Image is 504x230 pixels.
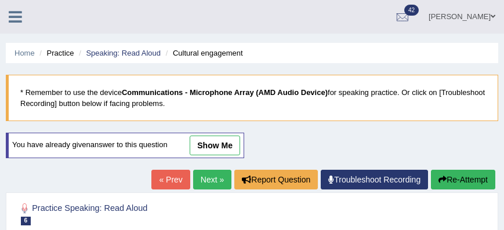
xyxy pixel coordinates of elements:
li: Practice [37,48,74,59]
a: « Prev [151,170,190,189]
a: show me [190,136,240,155]
span: 6 [21,217,31,225]
div: You have already given answer to this question [6,133,244,158]
a: Home [14,49,35,57]
a: Speaking: Read Aloud [86,49,161,57]
blockquote: * Remember to use the device for speaking practice. Or click on [Troubleshoot Recording] button b... [6,75,498,121]
h2: Practice Speaking: Read Aloud [17,201,309,225]
span: 42 [404,5,419,16]
li: Cultural engagement [163,48,243,59]
a: Troubleshoot Recording [321,170,428,189]
b: Communications - Microphone Array (AMD Audio Device) [122,88,328,97]
button: Re-Attempt [431,170,495,189]
button: Report Question [234,170,318,189]
a: Next » [193,170,231,189]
